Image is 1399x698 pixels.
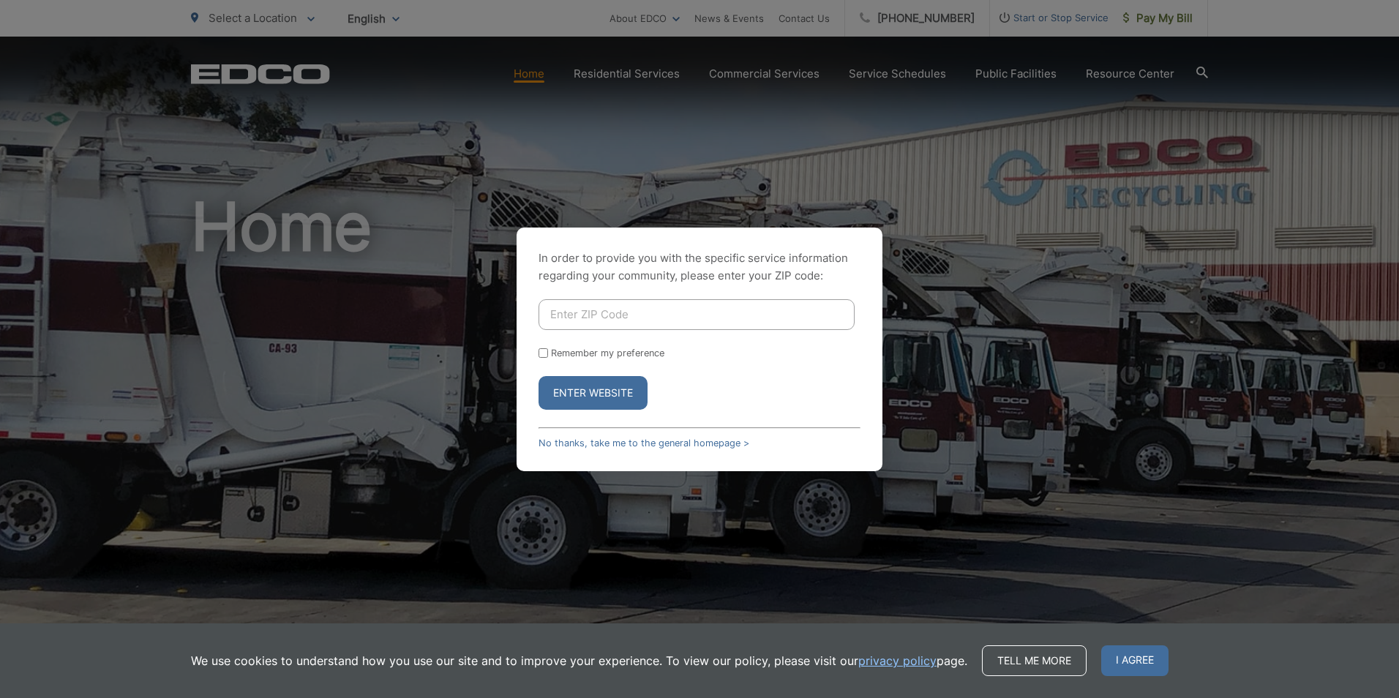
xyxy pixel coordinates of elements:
input: Enter ZIP Code [539,299,855,330]
a: Tell me more [982,645,1087,676]
button: Enter Website [539,376,648,410]
p: In order to provide you with the specific service information regarding your community, please en... [539,249,860,285]
a: No thanks, take me to the general homepage > [539,438,749,449]
a: privacy policy [858,652,937,669]
label: Remember my preference [551,348,664,359]
p: We use cookies to understand how you use our site and to improve your experience. To view our pol... [191,652,967,669]
span: I agree [1101,645,1169,676]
